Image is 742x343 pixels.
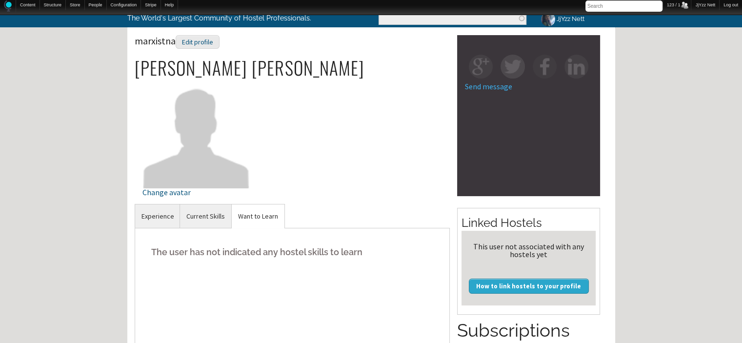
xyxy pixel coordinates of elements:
img: in-square.png [564,55,588,79]
input: Search [585,0,662,12]
h5: The user has not indicated any hostel skills to learn [142,237,442,267]
a: Current Skills [180,204,231,228]
div: This user not associated with any hostels yet [465,242,592,258]
a: Change avatar [142,128,250,196]
a: How to link hostels to your profile [469,279,589,293]
a: Edit profile [176,35,220,47]
img: marxistna's picture [142,80,250,188]
img: fb-square.png [533,55,557,79]
a: Experience [135,204,180,228]
a: Send message [465,81,512,91]
input: Enter the terms you wish to search for. [379,12,526,25]
img: JjYzz Nett's picture [540,11,557,28]
img: tw-square.png [501,55,524,79]
a: Want to Learn [232,204,284,228]
h2: [PERSON_NAME] [PERSON_NAME] [135,58,450,78]
div: Change avatar [142,188,250,196]
a: JjYzz Nett [534,9,590,28]
p: The World's Largest Community of Hostel Professionals. [127,9,331,27]
img: gp-square.png [469,55,493,79]
div: Edit profile [176,35,220,49]
img: Home [4,0,12,12]
h2: Linked Hostels [461,215,596,231]
span: marxistna [135,35,220,47]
